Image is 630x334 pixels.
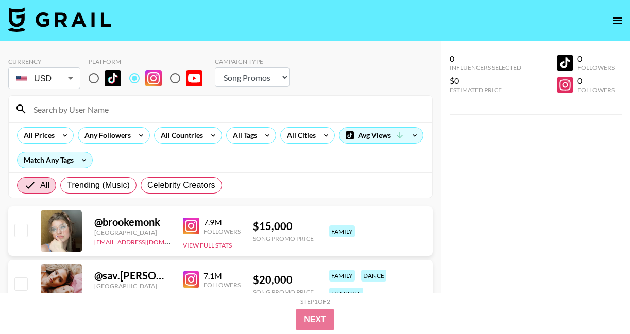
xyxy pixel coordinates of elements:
span: Trending (Music) [67,179,130,191]
img: YouTube [186,70,202,86]
div: Song Promo Price [253,235,314,242]
img: Grail Talent [8,7,111,32]
div: $ 15,000 [253,220,314,233]
img: Instagram [183,218,199,234]
div: dance [361,270,386,282]
div: @ brookemonk [94,216,171,228]
div: Any Followers [78,128,133,143]
img: Instagram [183,271,199,288]
div: Estimated Price [450,86,521,94]
div: Followers [203,227,241,235]
div: [GEOGRAPHIC_DATA] [94,228,171,236]
img: Instagram [145,70,162,86]
div: Influencers Selected [450,64,521,72]
div: lifestyle [329,288,363,300]
span: Celebrity Creators [147,179,215,191]
div: Campaign Type [215,58,290,65]
div: 0 [577,76,615,86]
div: @ sav.[PERSON_NAME] [94,269,171,282]
div: $ 20,000 [253,273,314,286]
img: TikTok [105,70,121,86]
div: Followers [577,86,615,94]
span: All [40,179,49,191]
div: Followers [203,281,241,289]
div: 0 [577,54,615,64]
div: Song Promo Price [253,288,314,296]
div: Step 1 of 2 [300,297,330,305]
div: $0 [450,76,521,86]
div: All Prices [18,128,57,143]
button: Next [296,309,334,330]
div: 7.9M [203,217,241,227]
input: Search by User Name [27,101,426,117]
div: Currency [8,58,80,65]
div: 0 [450,54,521,64]
div: Platform [89,58,211,65]
div: [GEOGRAPHIC_DATA] [94,282,171,290]
a: [EMAIL_ADDRESS][DOMAIN_NAME] [94,236,198,246]
div: family [329,225,355,237]
div: family [329,270,355,282]
div: All Countries [155,128,205,143]
div: All Tags [227,128,259,143]
div: Match Any Tags [18,152,92,168]
button: View Full Stats [183,241,232,249]
button: open drawer [607,10,628,31]
div: 7.1M [203,271,241,281]
div: All Cities [281,128,318,143]
div: USD [10,69,78,87]
div: Followers [577,64,615,72]
div: Avg Views [339,128,423,143]
iframe: Drift Widget Chat Controller [578,283,618,322]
